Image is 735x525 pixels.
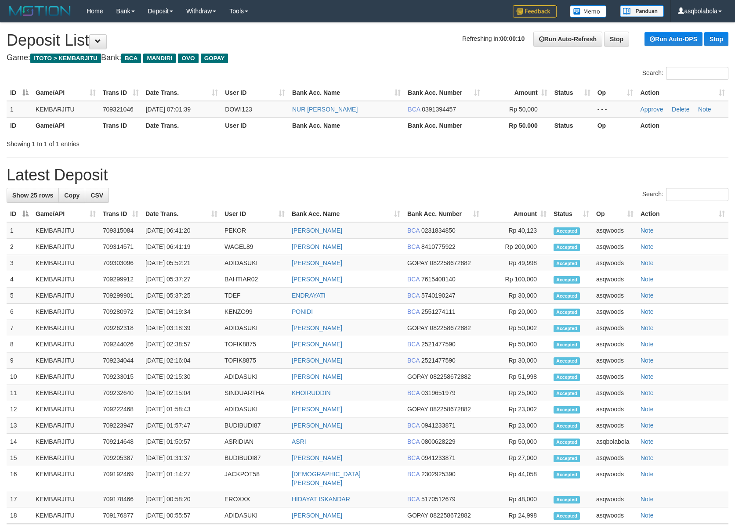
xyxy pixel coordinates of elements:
[292,276,342,283] a: [PERSON_NAME]
[551,117,594,133] th: Status
[221,336,288,352] td: TOFIK8875
[7,352,32,369] td: 9
[7,188,59,203] a: Show 25 rows
[430,373,471,380] span: Copy 082258672882 to clipboard
[594,117,637,133] th: Op
[7,85,32,101] th: ID: activate to sort column descending
[421,292,456,299] span: Copy 5740190247 to clipboard
[570,5,607,18] img: Button%20Memo.svg
[32,352,99,369] td: KEMBARJITU
[593,336,637,352] td: asqwoods
[292,106,358,113] a: NUR [PERSON_NAME]
[593,417,637,434] td: asqwoods
[7,255,32,271] td: 3
[483,222,550,239] td: Rp 40,123
[7,166,728,184] h1: Latest Deposit
[221,434,288,450] td: ASRIDIAN
[142,401,221,417] td: [DATE] 01:58:43
[99,117,142,133] th: Trans ID
[7,239,32,255] td: 2
[99,320,142,336] td: 709262318
[483,336,550,352] td: Rp 50,000
[483,385,550,401] td: Rp 25,000
[641,292,654,299] a: Note
[407,357,420,364] span: BCA
[289,117,404,133] th: Bank Acc. Name
[483,271,550,288] td: Rp 100,000
[593,385,637,401] td: asqwoods
[483,491,550,507] td: Rp 48,000
[407,259,428,266] span: GOPAY
[554,260,580,267] span: Accepted
[99,450,142,466] td: 709205387
[7,491,32,507] td: 17
[32,288,99,304] td: KEMBARJITU
[58,188,85,203] a: Copy
[221,401,288,417] td: ADIDASUKI
[430,512,471,519] span: Copy 082258672882 to clipboard
[593,239,637,255] td: asqwoods
[292,512,342,519] a: [PERSON_NAME]
[142,304,221,320] td: [DATE] 04:19:34
[32,255,99,271] td: KEMBARJITU
[142,206,221,222] th: Date Trans.: activate to sort column ascending
[554,357,580,365] span: Accepted
[99,288,142,304] td: 709299901
[641,357,654,364] a: Note
[142,369,221,385] td: [DATE] 02:15:30
[292,406,342,413] a: [PERSON_NAME]
[698,106,711,113] a: Note
[85,188,109,203] a: CSV
[99,222,142,239] td: 709315084
[292,324,342,331] a: [PERSON_NAME]
[221,320,288,336] td: ADIDASUKI
[142,450,221,466] td: [DATE] 01:31:37
[483,255,550,271] td: Rp 49,998
[99,385,142,401] td: 709232640
[32,466,99,491] td: KEMBARJITU
[12,192,53,199] span: Show 25 rows
[421,341,456,348] span: Copy 2521477590 to clipboard
[666,67,728,80] input: Search:
[604,32,629,47] a: Stop
[221,385,288,401] td: SINDUARTHA
[407,227,420,234] span: BCA
[142,255,221,271] td: [DATE] 05:52:21
[142,85,222,101] th: Date Trans.: activate to sort column ascending
[407,292,420,299] span: BCA
[593,507,637,524] td: asqwoods
[142,288,221,304] td: [DATE] 05:37:25
[641,438,654,445] a: Note
[221,304,288,320] td: KENZO99
[421,389,456,396] span: Copy 0319651979 to clipboard
[704,32,728,46] a: Stop
[593,491,637,507] td: asqwoods
[146,106,191,113] span: [DATE] 07:01:39
[292,373,342,380] a: [PERSON_NAME]
[641,324,654,331] a: Note
[421,243,456,250] span: Copy 8410775922 to clipboard
[221,255,288,271] td: ADIDASUKI
[484,117,551,133] th: Rp 50.000
[421,422,456,429] span: Copy 0941233871 to clipboard
[554,309,580,316] span: Accepted
[593,255,637,271] td: asqwoods
[292,438,306,445] a: ASRI
[593,206,637,222] th: Op: activate to sort column ascending
[99,369,142,385] td: 709233015
[221,206,288,222] th: User ID: activate to sort column ascending
[407,276,420,283] span: BCA
[292,259,342,266] a: [PERSON_NAME]
[554,390,580,397] span: Accepted
[99,434,142,450] td: 709214648
[7,54,728,62] h4: Game: Bank:
[221,369,288,385] td: ADIDASUKI
[201,54,228,63] span: GOPAY
[32,385,99,401] td: KEMBARJITU
[7,450,32,466] td: 15
[641,512,654,519] a: Note
[142,491,221,507] td: [DATE] 00:58:20
[99,255,142,271] td: 709303096
[32,117,99,133] th: Game/API
[421,454,456,461] span: Copy 0941233871 to clipboard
